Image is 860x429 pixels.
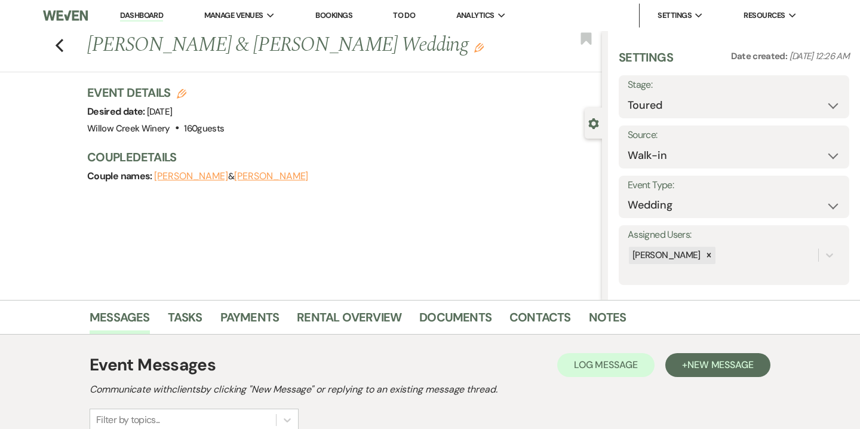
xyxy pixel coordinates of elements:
[315,10,352,20] a: Bookings
[628,76,840,94] label: Stage:
[154,170,308,182] span: &
[87,122,170,134] span: Willow Creek Winery
[204,10,263,22] span: Manage Venues
[628,226,840,244] label: Assigned Users:
[90,308,150,334] a: Messages
[87,170,154,182] span: Couple names:
[619,49,673,75] h3: Settings
[456,10,494,22] span: Analytics
[96,413,160,427] div: Filter by topics...
[790,50,849,62] span: [DATE] 12:26 AM
[628,127,840,144] label: Source:
[154,171,228,181] button: [PERSON_NAME]
[87,84,224,101] h3: Event Details
[90,382,770,397] h2: Communicate with clients by clicking "New Message" or replying to an existing message thread.
[557,353,655,377] button: Log Message
[574,358,638,371] span: Log Message
[629,247,702,264] div: [PERSON_NAME]
[220,308,279,334] a: Payments
[731,50,790,62] span: Date created:
[474,42,484,53] button: Edit
[509,308,571,334] a: Contacts
[297,308,401,334] a: Rental Overview
[184,122,224,134] span: 160 guests
[744,10,785,22] span: Resources
[87,105,147,118] span: Desired date:
[419,308,492,334] a: Documents
[87,149,590,166] h3: Couple Details
[588,117,599,128] button: Close lead details
[589,308,626,334] a: Notes
[658,10,692,22] span: Settings
[628,177,840,194] label: Event Type:
[168,308,202,334] a: Tasks
[665,353,770,377] button: +New Message
[147,106,172,118] span: [DATE]
[87,31,494,60] h1: [PERSON_NAME] & [PERSON_NAME] Wedding
[687,358,754,371] span: New Message
[43,3,88,28] img: Weven Logo
[90,353,216,378] h1: Event Messages
[234,171,308,181] button: [PERSON_NAME]
[120,10,163,22] a: Dashboard
[393,10,415,20] a: To Do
